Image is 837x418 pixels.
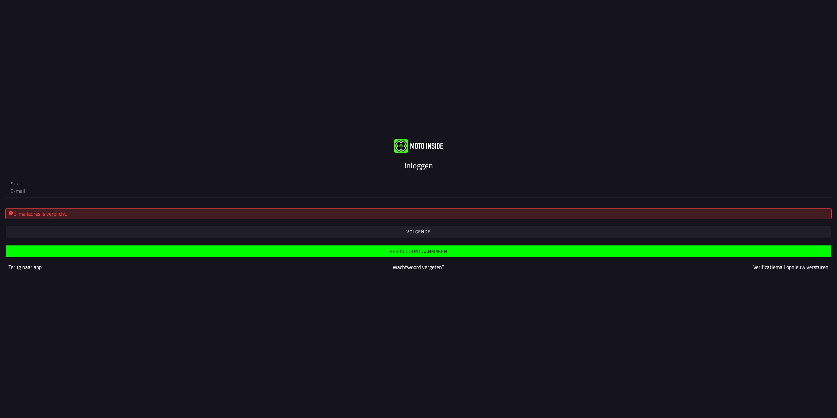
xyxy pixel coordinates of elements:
ion-text: Volgende [406,229,431,234]
div: E-mailadres is verplicht. [8,210,829,218]
ion-text: Inloggen [404,159,433,171]
ion-button: Een account aanmaken [6,245,831,257]
ion-icon: alert [8,210,13,216]
a: Verificatiemail opnieuw versturen [753,263,828,271]
a: Wachtwoord vergeten? [393,263,444,271]
a: Terug naar app [9,263,42,271]
input: E-mail [10,184,827,197]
